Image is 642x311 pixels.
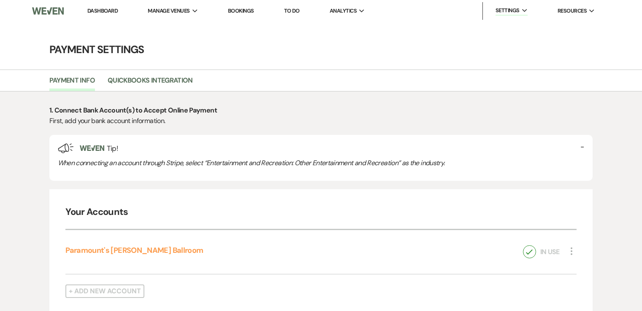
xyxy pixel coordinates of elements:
button: + Add New Account [65,284,144,298]
a: To Do [284,7,300,14]
h4: Payment Settings [17,42,625,57]
div: Tip! [49,135,593,181]
a: Paramount's [PERSON_NAME] Ballroom [65,245,203,255]
img: loud-speaker-illustration.svg [58,143,74,153]
a: Bookings [228,7,254,14]
a: Dashboard [87,7,118,14]
div: In Use [523,245,560,258]
img: weven-logo-green.svg [80,145,104,151]
span: Analytics [330,7,357,15]
a: Payment Info [49,75,95,91]
p: 1. Connect Bank Account(s) to Accept Online Payment [49,105,593,116]
span: Resources [558,7,587,15]
h4: Your Accounts [65,206,577,219]
div: When connecting an account through Stripe, select “Entertainment and Recreation: Other Entertainm... [58,154,585,172]
img: Weven Logo [32,2,64,20]
a: Quickbooks Integration [108,75,193,91]
span: Manage Venues [148,7,190,15]
span: Settings [496,6,520,15]
button: - [580,143,584,150]
p: First, add your bank account information. [49,115,593,126]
